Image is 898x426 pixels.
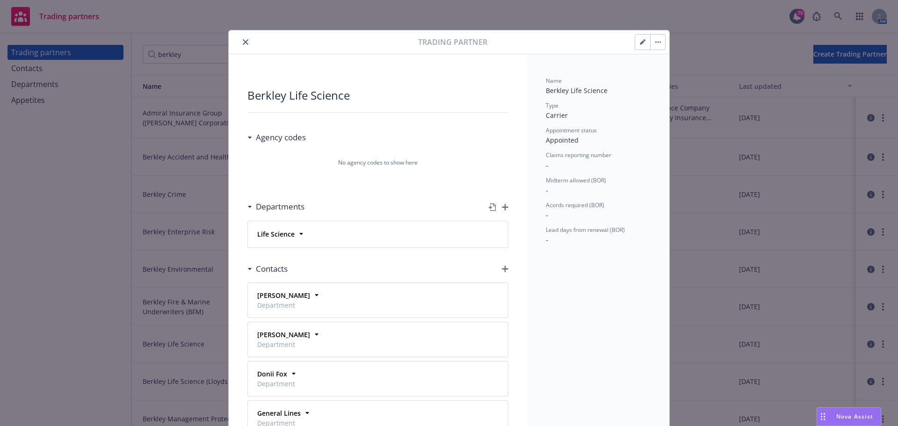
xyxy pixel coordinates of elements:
span: - [546,235,548,244]
button: close [240,36,251,48]
span: - [546,186,548,195]
span: Name [546,77,562,85]
span: Appointed [546,136,579,144]
span: Berkley Life Science [546,86,608,95]
h3: Contacts [256,263,288,275]
span: Appointment status [546,126,597,134]
strong: [PERSON_NAME] [257,330,310,339]
h3: Departments [256,201,304,213]
strong: General Lines [257,409,301,418]
span: Department [257,300,310,310]
button: Nova Assist [817,407,881,426]
span: Midterm allowed (BOR) [546,176,606,184]
strong: Donii Fox [257,369,287,378]
strong: [PERSON_NAME] [257,291,310,300]
span: Type [546,101,558,109]
span: Acords required (BOR) [546,201,604,209]
span: Claims reporting number [546,151,611,159]
span: No agency codes to show here [338,159,418,167]
span: - [546,210,548,219]
span: Carrier [546,111,568,120]
strong: Life Science [257,230,295,238]
div: Contacts [247,263,288,275]
div: Agency codes [247,131,306,144]
div: Berkley Life Science [247,88,508,103]
span: Lead days from renewal (BOR) [546,226,625,234]
span: Department [257,379,295,389]
div: Drag to move [817,408,829,426]
span: Department [257,339,310,349]
span: - [546,161,548,170]
h3: Agency codes [256,131,306,144]
span: Trading partner [418,36,487,48]
div: Departments [247,201,304,213]
span: Nova Assist [836,412,873,420]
